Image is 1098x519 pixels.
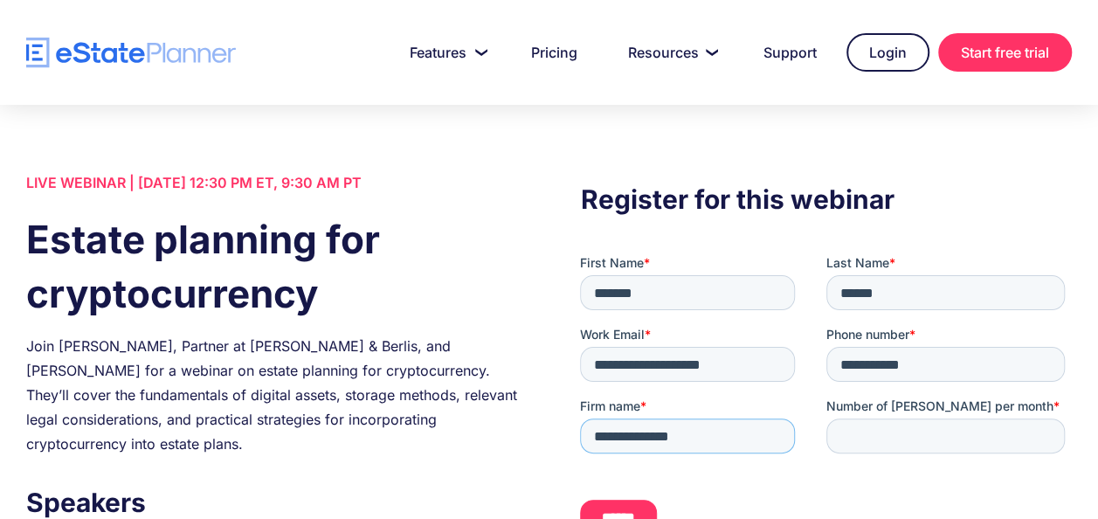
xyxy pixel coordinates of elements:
a: Support [742,35,838,70]
h1: Estate planning for cryptocurrency [26,212,518,321]
a: Pricing [510,35,598,70]
a: home [26,38,236,68]
div: Join [PERSON_NAME], Partner at [PERSON_NAME] & Berlis, and [PERSON_NAME] for a webinar on estate ... [26,334,518,456]
a: Resources [607,35,734,70]
a: Start free trial [938,33,1072,72]
div: LIVE WEBINAR | [DATE] 12:30 PM ET, 9:30 AM PT [26,170,518,195]
a: Login [846,33,929,72]
h3: Register for this webinar [580,179,1072,219]
a: Features [389,35,501,70]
